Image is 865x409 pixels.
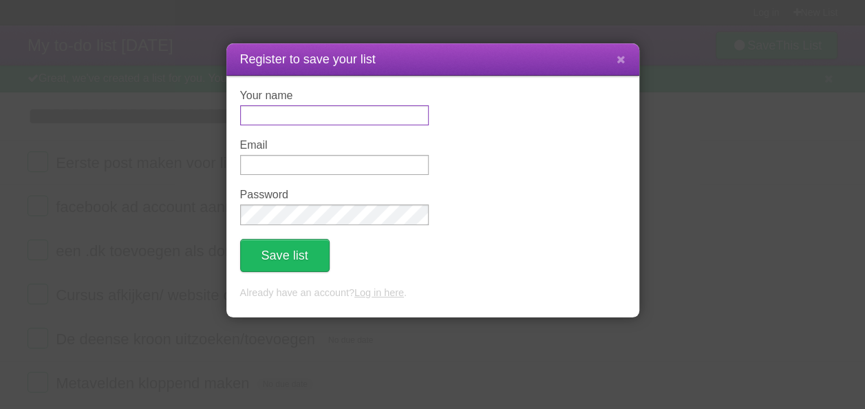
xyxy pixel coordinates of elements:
a: Log in here [354,287,404,298]
label: Password [240,189,429,201]
button: Save list [240,239,330,272]
label: Email [240,139,429,151]
p: Already have an account? . [240,286,626,301]
label: Your name [240,90,429,102]
h1: Register to save your list [240,50,626,69]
